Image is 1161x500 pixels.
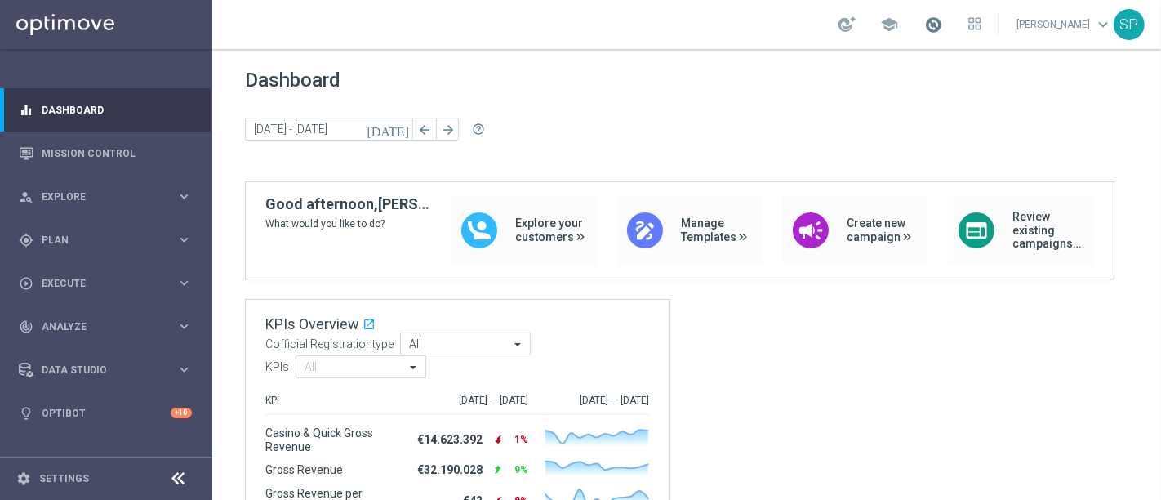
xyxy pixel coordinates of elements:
i: person_search [19,190,33,204]
button: Mission Control [18,147,193,160]
span: Explore [42,192,176,202]
i: lightbulb [19,406,33,421]
a: [PERSON_NAME]keyboard_arrow_down [1015,12,1114,37]
i: equalizer [19,103,33,118]
button: Data Studio keyboard_arrow_right [18,364,193,377]
div: Optibot [19,391,192,435]
span: Execute [42,279,176,288]
a: Settings [39,474,89,484]
button: person_search Explore keyboard_arrow_right [18,190,193,203]
i: track_changes [19,319,33,334]
span: Analyze [42,322,176,332]
button: track_changes Analyze keyboard_arrow_right [18,320,193,333]
button: lightbulb Optibot +10 [18,407,193,420]
i: keyboard_arrow_right [176,362,192,377]
div: Execute [19,276,176,291]
a: Mission Control [42,132,192,175]
button: gps_fixed Plan keyboard_arrow_right [18,234,193,247]
i: keyboard_arrow_right [176,319,192,334]
div: Dashboard [19,88,192,132]
i: settings [16,471,31,486]
i: keyboard_arrow_right [176,232,192,248]
button: play_circle_outline Execute keyboard_arrow_right [18,277,193,290]
div: SP [1114,9,1145,40]
i: play_circle_outline [19,276,33,291]
div: Data Studio [19,363,176,377]
span: school [880,16,898,33]
span: keyboard_arrow_down [1094,16,1112,33]
div: +10 [171,408,192,418]
div: Plan [19,233,176,248]
a: Dashboard [42,88,192,132]
a: Optibot [42,391,171,435]
i: gps_fixed [19,233,33,248]
span: Data Studio [42,365,176,375]
i: keyboard_arrow_right [176,275,192,291]
div: Analyze [19,319,176,334]
div: Mission Control [19,132,192,175]
i: keyboard_arrow_right [176,189,192,204]
button: equalizer Dashboard [18,104,193,117]
span: Plan [42,235,176,245]
div: Explore [19,190,176,204]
